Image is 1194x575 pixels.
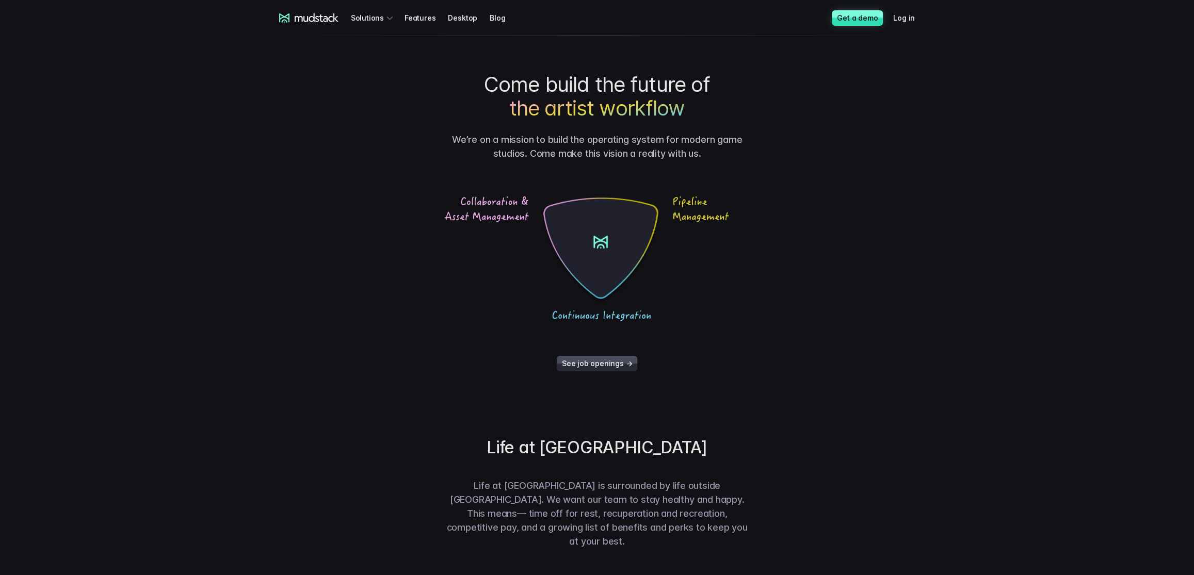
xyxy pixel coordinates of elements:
img: Collaboration & asset management, pipeline management and continuous integration are the future o... [442,193,752,323]
p: Life at [GEOGRAPHIC_DATA] is surrounded by life outside [GEOGRAPHIC_DATA]. We want our team to st... [442,479,752,548]
span: the artist workflow [509,96,685,120]
a: Get a demo [832,10,883,26]
a: See job openings → [557,356,637,371]
div: Solutions [351,8,396,27]
a: Blog [490,8,518,27]
p: We’re on a mission to build the operating system for modern game studios. Come make this vision a... [442,133,752,160]
a: Desktop [448,8,490,27]
h2: Life at [GEOGRAPHIC_DATA] [487,437,707,458]
a: Features [405,8,448,27]
a: Log in [893,8,927,27]
h1: Come build the future of [442,73,752,120]
a: mudstack logo [279,13,338,23]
